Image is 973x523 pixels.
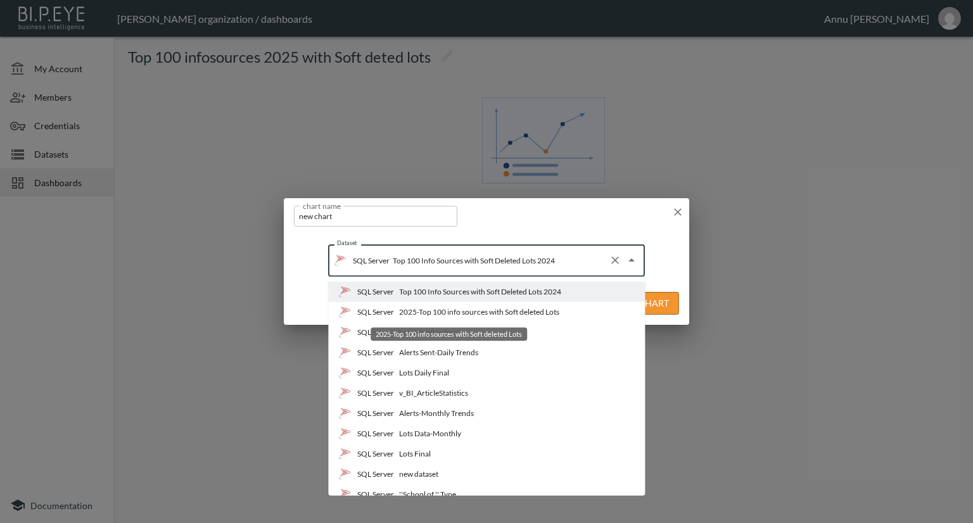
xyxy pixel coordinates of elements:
[338,468,351,481] img: mssql icon
[357,388,394,399] p: SQL Server
[338,387,351,400] img: mssql icon
[338,326,459,339] div: Lots Monthly final
[338,448,431,460] div: Lots Final
[338,488,351,501] img: mssql icon
[399,347,478,358] div: Alerts Sent-Daily Trends
[338,367,351,379] img: mssql icon
[338,306,351,318] img: mssql icon
[337,239,357,247] label: Dataset
[338,387,468,400] div: v_BI_ArticleStatistics
[390,250,604,270] input: Select dataset
[399,408,474,419] div: Alerts-Monthly Trends
[357,347,394,358] p: SQL Server
[338,427,461,440] div: Lots Data-Monthly
[399,388,468,399] div: v_BI_ArticleStatistics
[357,327,394,338] p: SQL Server
[338,286,351,298] img: mssql icon
[338,326,351,339] img: mssql icon
[399,367,449,379] div: Lots Daily Final
[399,448,431,460] div: Lots Final
[338,488,456,501] div: ''School of '' Type
[338,306,559,318] div: 2025-Top 100 info sources with Soft deleted Lots
[334,254,347,267] img: mssql icon
[338,407,351,420] img: mssql icon
[357,428,394,439] p: SQL Server
[399,428,461,439] div: Lots Data-Monthly
[338,427,351,440] img: mssql icon
[357,367,394,379] p: SQL Server
[357,408,394,419] p: SQL Server
[357,306,394,318] p: SQL Server
[338,346,478,359] div: Alerts Sent-Daily Trends
[353,255,390,266] p: SQL Server
[338,407,474,420] div: Alerts-Monthly Trends
[357,469,394,480] p: SQL Server
[338,367,449,379] div: Lots Daily Final
[338,448,351,460] img: mssql icon
[399,286,561,298] div: Top 100 Info Sources with Soft Deleted Lots 2024
[303,200,341,211] label: chart name
[371,327,527,341] div: 2025-Top 100 info sources with Soft deleted Lots
[294,206,457,227] input: chart name
[606,251,624,269] button: Clear
[399,469,438,480] div: new dataset
[338,468,438,481] div: new dataset
[399,489,456,500] div: ''School of '' Type
[338,346,351,359] img: mssql icon
[357,448,394,460] p: SQL Server
[357,286,394,298] p: SQL Server
[399,306,559,318] div: 2025-Top 100 info sources with Soft deleted Lots
[357,489,394,500] p: SQL Server
[338,286,561,298] div: Top 100 Info Sources with Soft Deleted Lots 2024
[623,251,640,269] button: Close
